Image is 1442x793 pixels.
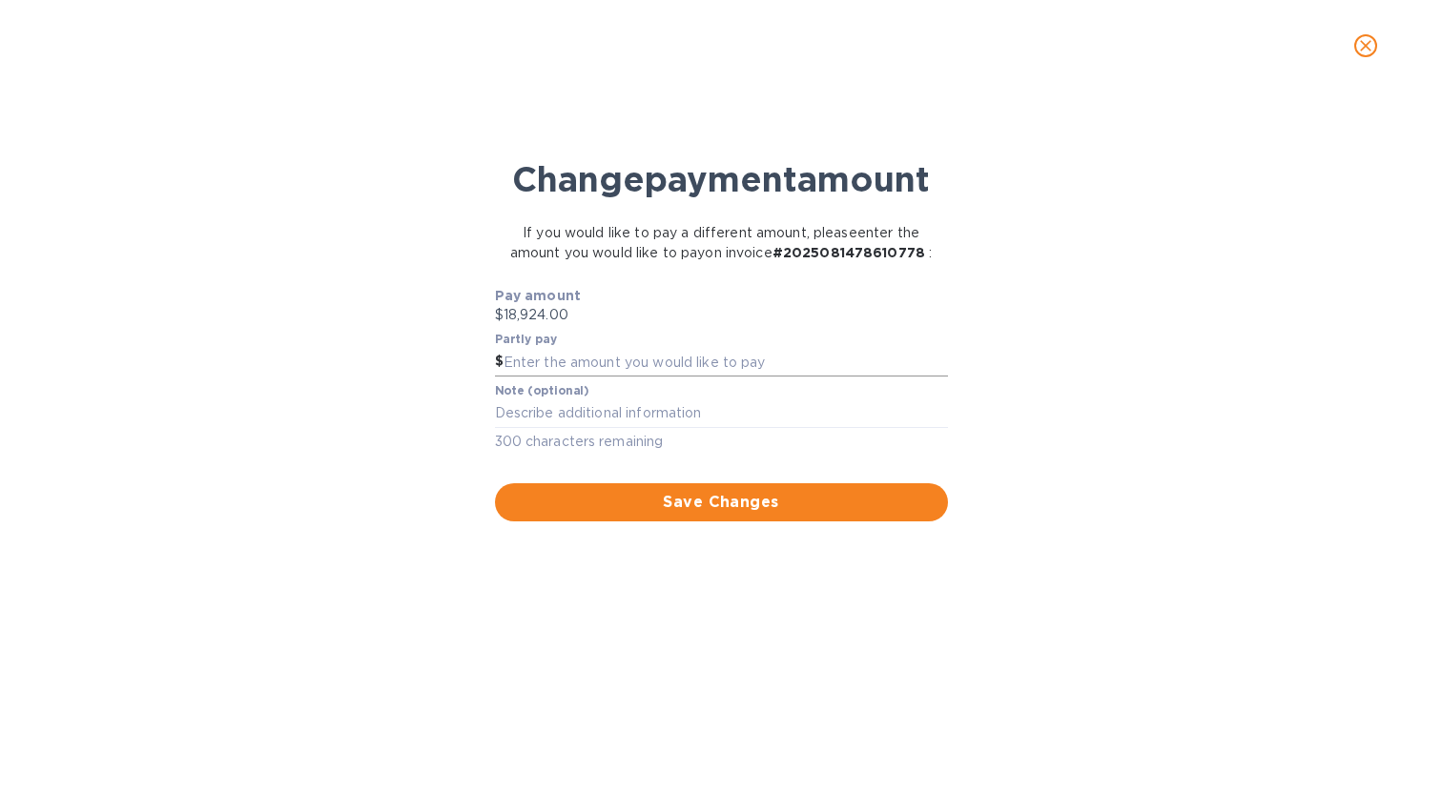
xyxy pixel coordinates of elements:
label: Partly pay [495,335,558,346]
p: If you would like to pay a different amount, please enter the amount you would like to pay on inv... [501,223,942,263]
p: 300 characters remaining [495,431,948,453]
div: $ [495,348,504,376]
b: # 2025081478610778 [772,245,925,260]
b: Pay amount [495,288,582,303]
button: Save Changes [495,483,948,521]
span: Save Changes [510,491,933,514]
label: Note (optional) [495,385,588,396]
p: $18,924.00 [495,305,948,325]
input: Enter the amount you would like to pay [504,348,948,376]
b: Change payment amount [512,158,930,200]
button: close [1343,23,1389,69]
